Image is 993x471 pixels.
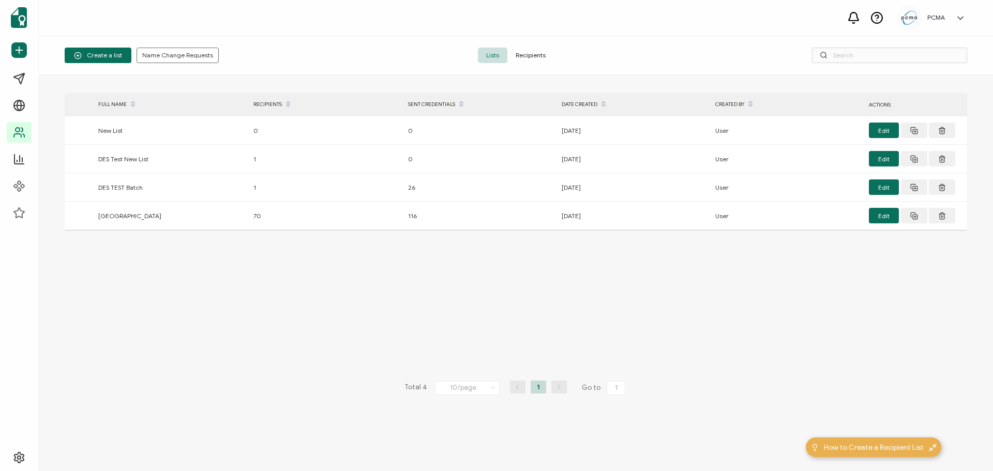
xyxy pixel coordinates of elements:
div: [DATE] [556,125,710,136]
button: Edit [869,123,899,138]
img: sertifier-logomark-colored.svg [11,7,27,28]
div: User [710,181,864,193]
div: 0 [248,125,403,136]
div: 0 [403,153,556,165]
div: 70 [248,210,403,222]
button: Create a list [65,48,131,63]
div: New List [93,125,248,136]
span: Lists [478,48,507,63]
span: Name Change Requests [142,52,213,58]
h5: PCMA [927,14,945,21]
button: Edit [869,151,899,166]
span: Go to [582,381,627,395]
div: [DATE] [556,210,710,222]
div: RECIPIENTS [248,96,403,113]
div: DES TEST Batch [93,181,248,193]
div: DATE CREATED [556,96,710,113]
div: [DATE] [556,153,710,165]
div: 1 [248,153,403,165]
button: Name Change Requests [137,48,219,63]
div: 26 [403,181,556,193]
div: 1 [248,181,403,193]
div: FULL NAME [93,96,248,113]
div: User [710,125,864,136]
iframe: Chat Widget [821,354,993,471]
span: Total 4 [404,381,427,395]
div: [DATE] [556,181,710,193]
span: Create a list [74,52,122,59]
input: Select [435,381,500,395]
div: User [710,210,864,222]
div: SENT CREDENTIALS [403,96,556,113]
li: 1 [531,381,546,393]
div: [GEOGRAPHIC_DATA] [93,210,248,222]
div: CREATED BY [710,96,864,113]
div: DES Test New List [93,153,248,165]
img: 5c892e8a-a8c9-4ab0-b501-e22bba25706e.jpg [901,11,917,25]
div: User [710,153,864,165]
span: Recipients [507,48,554,63]
button: Edit [869,208,899,223]
div: 116 [403,210,556,222]
button: Edit [869,179,899,195]
div: 0 [403,125,556,136]
input: Search [812,48,967,63]
div: ACTIONS [864,99,967,111]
